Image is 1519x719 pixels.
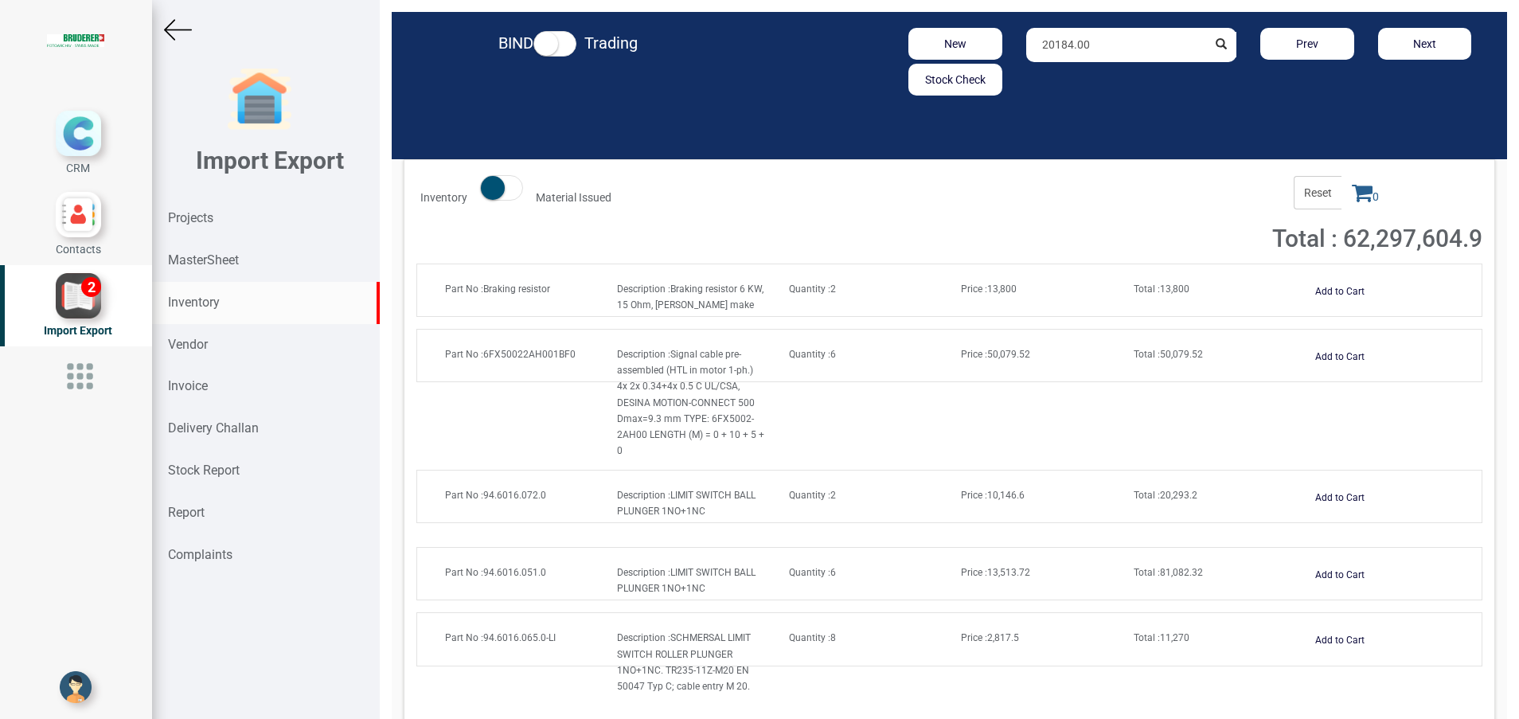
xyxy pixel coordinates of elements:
strong: Description : [617,283,670,295]
button: Prev [1260,28,1353,60]
button: Add to Cart [1306,486,1374,510]
button: Add to Cart [1306,629,1374,652]
strong: Price : [961,490,987,501]
span: 13,513.72 [961,567,1030,578]
strong: Price : [961,283,987,295]
b: Import Export [196,147,344,174]
span: 2 [789,283,836,295]
strong: Vendor [168,337,208,352]
span: 81,082.32 [1134,567,1203,578]
strong: Material Issued [536,191,611,204]
button: Add to Cart [1306,280,1374,303]
img: garage-closed.png [228,68,291,131]
strong: Projects [168,210,213,225]
span: Contacts [56,243,101,256]
strong: BIND [498,33,533,53]
span: 2 [789,490,836,501]
strong: Part No : [445,283,483,295]
strong: Inventory [168,295,220,310]
span: Import Export [44,324,112,337]
h2: Total : 62,297,604.9 [1147,225,1482,252]
strong: Delivery Challan [168,420,259,436]
strong: MasterSheet [168,252,239,268]
strong: Complaints [168,547,232,562]
span: 2,817.5 [961,632,1019,643]
span: Braking resistor 6 KW, 15 Ohm, [PERSON_NAME] make [617,283,763,311]
div: 2 [81,277,101,297]
span: 0 [1341,176,1389,209]
span: SCHMERSAL LIMIT SWITCH ROLLER PLUNGER 1NO+1NC. TR235-11Z-M20 EN 50047 Typ C; cable entry M 20. [617,632,751,691]
strong: Part No : [445,567,483,578]
strong: Quantity : [789,349,830,360]
span: CRM [66,162,90,174]
span: 13,800 [1134,283,1189,295]
strong: Trading [584,33,638,53]
strong: Price : [961,632,987,643]
strong: Price : [961,349,987,360]
span: 8 [789,632,836,643]
strong: Total : [1134,567,1160,578]
button: Add to Cart [1306,346,1374,369]
span: 94.6016.051.0 [445,567,546,578]
span: 13,800 [961,283,1017,295]
span: 50,079.52 [1134,349,1203,360]
strong: Invoice [168,378,208,393]
span: 20,293.2 [1134,490,1197,501]
button: Next [1378,28,1471,60]
strong: Inventory [420,191,467,204]
strong: Description : [617,490,670,501]
span: Braking resistor [445,283,550,295]
strong: Description : [617,632,670,643]
button: New [908,28,1002,60]
span: 94.6016.065.0-LI [445,632,556,643]
strong: Part No : [445,632,483,643]
strong: Quantity : [789,632,830,643]
button: Add to Cart [1306,564,1374,587]
strong: Description : [617,567,670,578]
span: 6 [789,349,836,360]
strong: Total : [1134,283,1160,295]
strong: Part No : [445,349,483,360]
strong: Quantity : [789,567,830,578]
strong: Part No : [445,490,483,501]
span: Reset [1294,176,1341,209]
span: LIMIT SWITCH BALL PLUNGER 1NO+1NC [617,567,756,594]
strong: Stock Report [168,463,240,478]
strong: Total : [1134,490,1160,501]
strong: Quantity : [789,283,830,295]
strong: Total : [1134,349,1160,360]
button: Stock Check [908,64,1002,96]
strong: Total : [1134,632,1160,643]
strong: Quantity : [789,490,830,501]
strong: Price : [961,567,987,578]
span: Signal cable pre-assembled (HTL in motor 1-ph.) 4x 2x 0.34+4x 0.5 C UL/CSA, DESINA MOTION-CONNECT... [617,349,764,456]
span: 50,079.52 [961,349,1030,360]
strong: Description : [617,349,670,360]
span: 6FX50022AH001BF0 [445,349,576,360]
span: 94.6016.072.0 [445,490,546,501]
span: 11,270 [1134,632,1189,643]
strong: Report [168,505,205,520]
span: 10,146.6 [961,490,1025,501]
input: Search by product [1026,28,1208,62]
span: LIMIT SWITCH BALL PLUNGER 1NO+1NC [617,490,756,517]
span: 6 [789,567,836,578]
